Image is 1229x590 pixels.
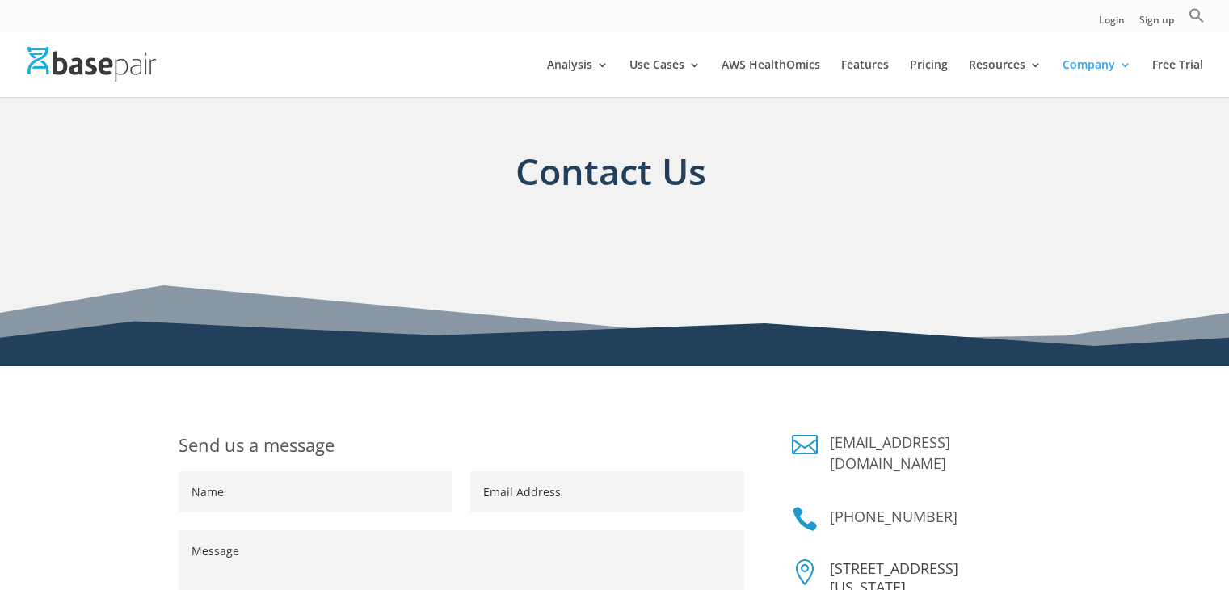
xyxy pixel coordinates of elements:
[1152,59,1203,97] a: Free Trial
[547,59,608,97] a: Analysis
[792,432,818,457] a: 
[1189,7,1205,23] svg: Search
[1099,15,1125,32] a: Login
[27,47,156,82] img: Basepair
[841,59,889,97] a: Features
[722,59,820,97] a: AWS HealthOmics
[910,59,948,97] a: Pricing
[1189,7,1205,32] a: Search Icon Link
[179,432,744,471] h1: Send us a message
[1063,59,1131,97] a: Company
[830,507,958,526] a: [PHONE_NUMBER]
[470,471,744,512] input: Email Address
[179,471,452,512] input: Name
[179,145,1043,223] h1: Contact Us
[969,59,1042,97] a: Resources
[792,506,818,532] a: 
[792,559,818,585] span: 
[629,59,701,97] a: Use Cases
[830,432,950,473] a: [EMAIL_ADDRESS][DOMAIN_NAME]
[1139,15,1174,32] a: Sign up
